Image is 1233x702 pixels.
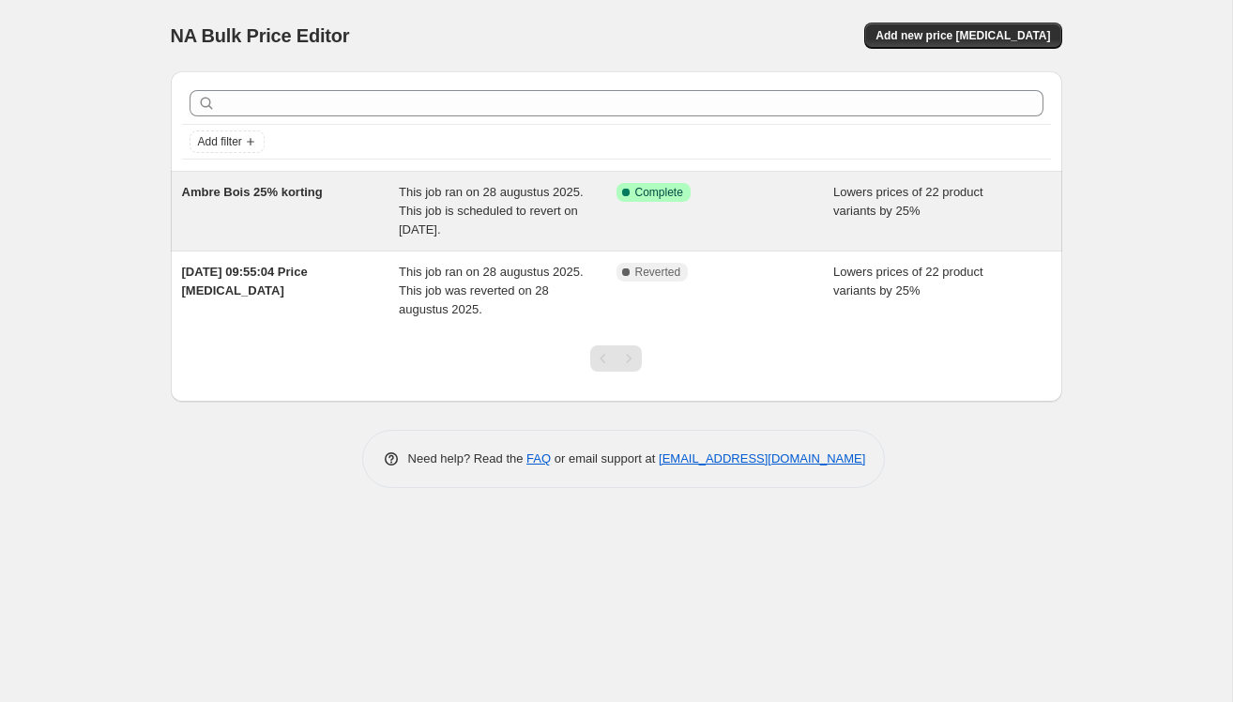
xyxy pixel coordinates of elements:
[833,185,983,218] span: Lowers prices of 22 product variants by 25%
[526,451,551,465] a: FAQ
[399,185,584,237] span: This job ran on 28 augustus 2025. This job is scheduled to revert on [DATE].
[190,130,265,153] button: Add filter
[659,451,865,465] a: [EMAIL_ADDRESS][DOMAIN_NAME]
[182,185,323,199] span: Ambre Bois 25% korting
[198,134,242,149] span: Add filter
[635,265,681,280] span: Reverted
[833,265,983,298] span: Lowers prices of 22 product variants by 25%
[875,28,1050,43] span: Add new price [MEDICAL_DATA]
[864,23,1061,49] button: Add new price [MEDICAL_DATA]
[182,265,308,298] span: [DATE] 09:55:04 Price [MEDICAL_DATA]
[551,451,659,465] span: or email support at
[590,345,642,372] nav: Pagination
[408,451,527,465] span: Need help? Read the
[399,265,584,316] span: This job ran on 28 augustus 2025. This job was reverted on 28 augustus 2025.
[635,185,683,200] span: Complete
[171,25,350,46] span: NA Bulk Price Editor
